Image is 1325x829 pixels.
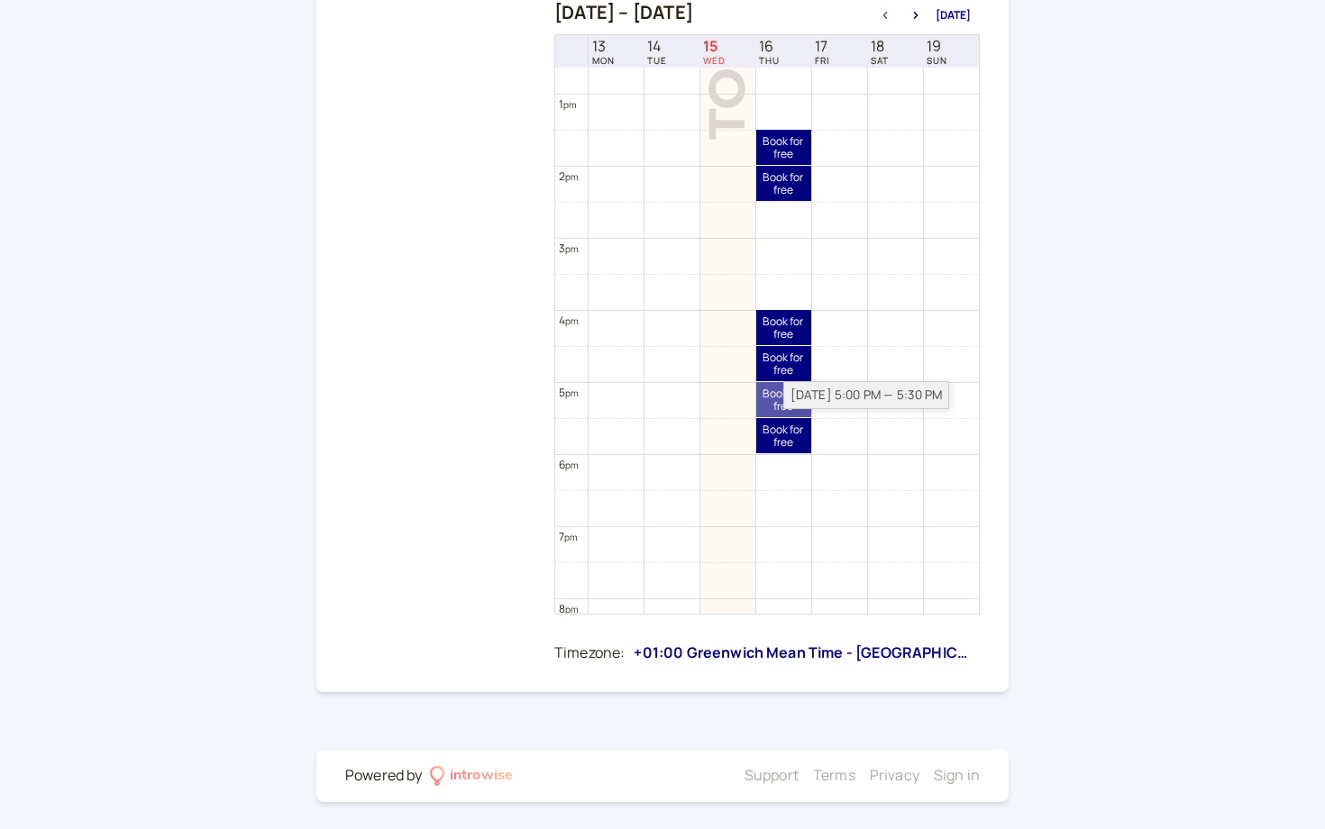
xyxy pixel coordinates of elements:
[815,38,829,55] span: 17
[564,531,577,543] span: pm
[755,36,783,68] a: October 16, 2025
[565,387,578,399] span: pm
[871,38,889,55] span: 18
[647,55,667,66] span: TUE
[559,600,579,617] div: 8
[703,55,726,66] span: WED
[559,240,579,257] div: 3
[559,456,579,473] div: 6
[565,242,578,255] span: pm
[756,387,811,414] span: Book for free
[927,38,947,55] span: 19
[430,764,514,788] a: introwise
[647,38,667,55] span: 14
[756,171,811,197] span: Book for free
[871,55,889,66] span: SAT
[554,642,625,665] div: Timezone:
[565,314,578,327] span: pm
[756,424,811,450] span: Book for free
[592,55,615,66] span: MON
[934,765,980,785] a: Sign in
[565,603,578,615] span: pm
[699,36,729,68] a: October 15, 2025
[703,38,726,55] span: 15
[867,36,892,68] a: October 18, 2025
[870,765,919,785] a: Privacy
[563,98,576,111] span: pm
[565,170,578,183] span: pm
[756,315,811,342] span: Book for free
[923,36,951,68] a: October 19, 2025
[745,765,799,785] a: Support
[559,96,577,113] div: 1
[756,351,811,378] span: Book for free
[565,459,578,471] span: pm
[345,764,423,788] div: Powered by
[554,2,693,23] h2: [DATE] – [DATE]
[559,528,578,545] div: 7
[450,764,513,788] div: introwise
[783,381,949,409] div: [DATE] 5:00 PM — 5:30 PM
[589,36,618,68] a: October 13, 2025
[559,384,579,401] div: 5
[813,765,855,785] a: Terms
[644,36,671,68] a: October 14, 2025
[592,38,615,55] span: 13
[559,168,579,185] div: 2
[756,135,811,161] span: Book for free
[936,9,971,22] button: [DATE]
[815,55,829,66] span: FRI
[759,38,780,55] span: 16
[927,55,947,66] span: SUN
[559,312,579,329] div: 4
[759,55,780,66] span: THU
[811,36,833,68] a: October 17, 2025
